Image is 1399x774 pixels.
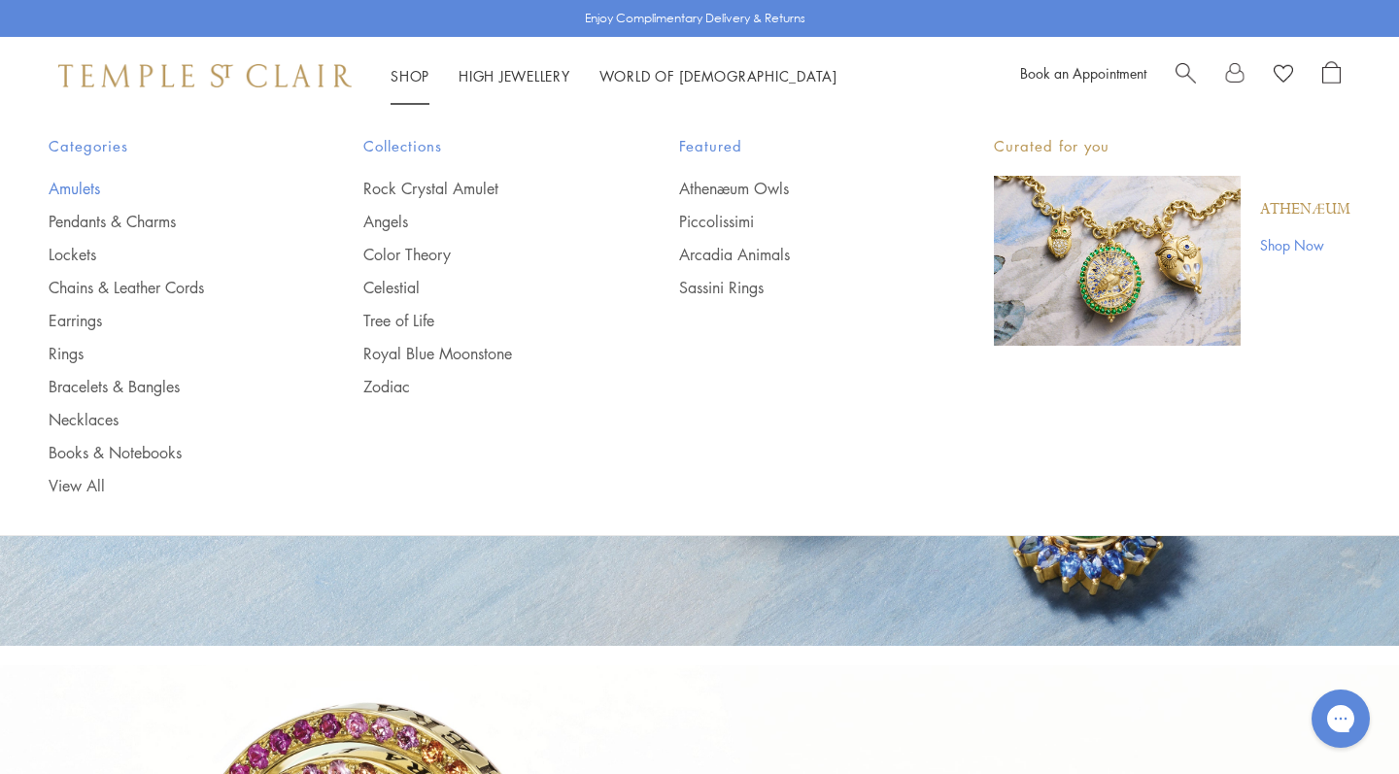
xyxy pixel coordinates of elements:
a: Books & Notebooks [49,442,286,463]
a: Book an Appointment [1020,63,1146,83]
a: High JewelleryHigh Jewellery [459,66,570,85]
a: Arcadia Animals [679,244,916,265]
a: Search [1176,61,1196,90]
p: Enjoy Complimentary Delivery & Returns [585,9,805,28]
a: Bracelets & Bangles [49,376,286,397]
img: Temple St. Clair [58,64,352,87]
a: Rock Crystal Amulet [363,178,600,199]
nav: Main navigation [391,64,837,88]
a: Necklaces [49,409,286,430]
a: Pendants & Charms [49,211,286,232]
a: Athenæum [1260,199,1350,220]
a: Rings [49,343,286,364]
a: Amulets [49,178,286,199]
a: Piccolissimi [679,211,916,232]
a: ShopShop [391,66,429,85]
a: Chains & Leather Cords [49,277,286,298]
a: Shop Now [1260,234,1350,255]
p: Curated for you [994,134,1350,158]
a: Color Theory [363,244,600,265]
a: Lockets [49,244,286,265]
span: Featured [679,134,916,158]
a: Tree of Life [363,310,600,331]
a: Angels [363,211,600,232]
span: Categories [49,134,286,158]
a: Open Shopping Bag [1322,61,1341,90]
a: View All [49,475,286,496]
a: World of [DEMOGRAPHIC_DATA]World of [DEMOGRAPHIC_DATA] [599,66,837,85]
span: Collections [363,134,600,158]
a: Sassini Rings [679,277,916,298]
iframe: Gorgias live chat messenger [1302,683,1380,755]
a: Celestial [363,277,600,298]
a: Earrings [49,310,286,331]
a: Athenæum Owls [679,178,916,199]
a: View Wishlist [1274,61,1293,90]
a: Royal Blue Moonstone [363,343,600,364]
a: Zodiac [363,376,600,397]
